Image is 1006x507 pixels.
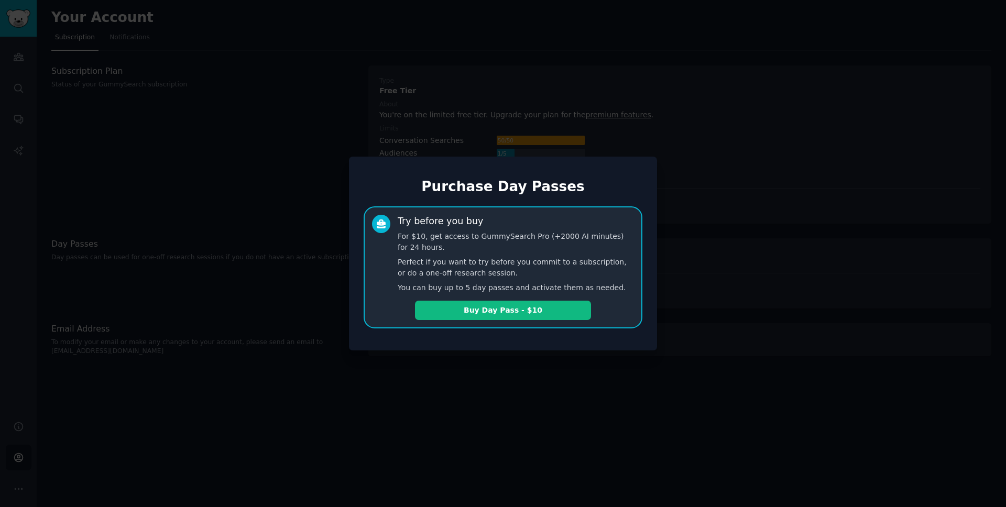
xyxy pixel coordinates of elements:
div: Try before you buy [398,215,483,228]
p: For $10, get access to GummySearch Pro (+2000 AI minutes) for 24 hours. [398,231,634,253]
p: You can buy up to 5 day passes and activate them as needed. [398,282,634,293]
h1: Purchase Day Passes [364,179,642,195]
p: Perfect if you want to try before you commit to a subscription, or do a one-off research session. [398,257,634,279]
button: Buy Day Pass - $10 [415,301,591,320]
